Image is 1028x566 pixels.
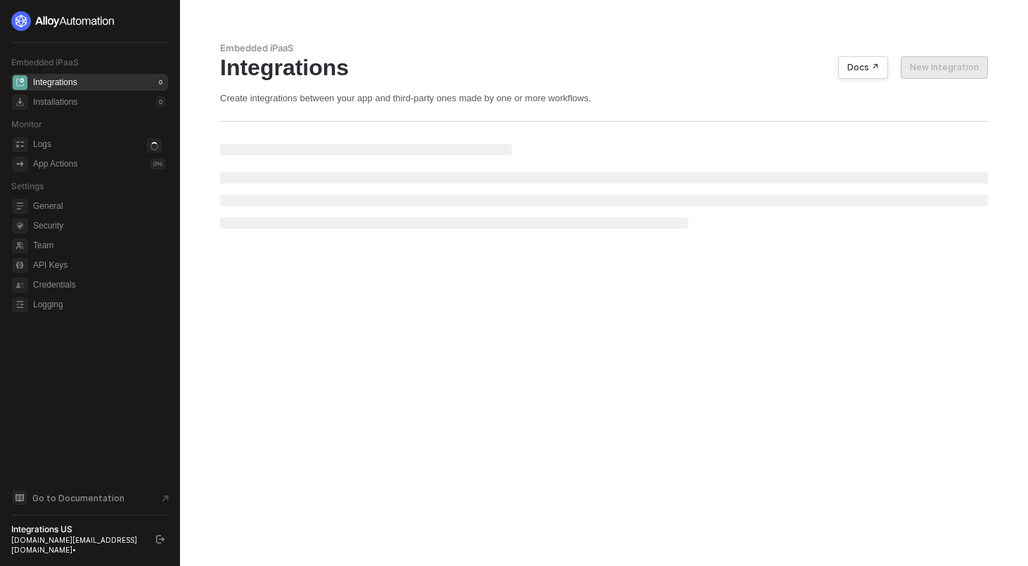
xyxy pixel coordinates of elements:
[150,158,165,169] div: 0 %
[13,137,27,152] span: icon-logs
[13,75,27,90] span: integrations
[156,535,165,544] span: logout
[13,95,27,110] span: installations
[11,181,44,191] span: Settings
[220,54,988,81] div: Integrations
[33,198,165,214] span: General
[11,524,143,535] div: Integrations US
[13,278,27,292] span: credentials
[11,57,79,67] span: Embedded iPaaS
[13,491,27,505] span: documentation
[33,139,51,150] div: Logs
[33,237,165,254] span: Team
[33,158,77,170] div: App Actions
[33,276,165,293] span: Credentials
[220,42,988,54] div: Embedded iPaaS
[147,139,162,153] span: icon-loader
[156,96,165,108] div: 0
[838,56,888,79] button: Docs ↗
[11,489,169,506] a: Knowledge Base
[156,77,165,88] div: 0
[11,11,168,31] a: logo
[33,217,165,234] span: Security
[32,492,124,504] span: Go to Documentation
[13,258,27,273] span: api-key
[11,11,115,31] img: logo
[220,92,988,104] div: Create integrations between your app and third-party ones made by one or more workflows.
[13,219,27,233] span: security
[11,119,42,129] span: Monitor
[33,96,77,108] div: Installations
[33,257,165,274] span: API Keys
[13,238,27,253] span: team
[13,199,27,214] span: general
[847,62,879,73] div: Docs ↗
[158,491,172,506] span: document-arrow
[13,297,27,312] span: logging
[33,296,165,313] span: Logging
[33,77,77,89] div: Integrations
[13,157,27,172] span: icon-app-actions
[901,56,988,79] button: New Integration
[11,535,143,555] div: [DOMAIN_NAME][EMAIL_ADDRESS][DOMAIN_NAME] •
